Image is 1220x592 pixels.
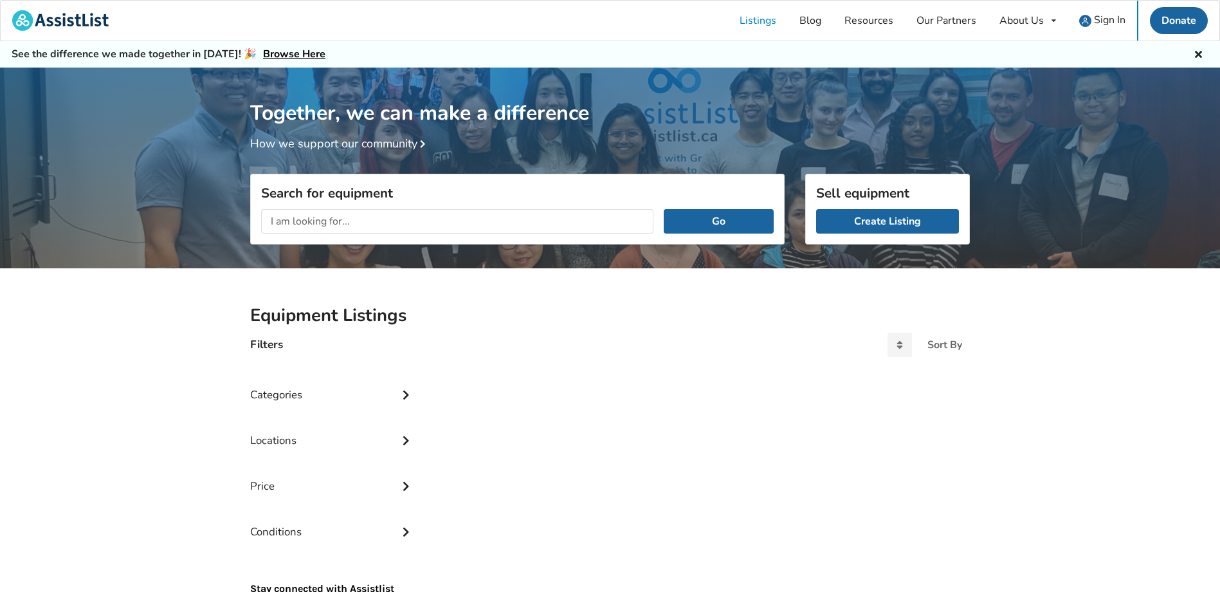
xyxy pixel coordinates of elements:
h2: Equipment Listings [250,304,970,327]
h5: See the difference we made together in [DATE]! 🎉 [12,48,325,61]
a: Browse Here [263,47,325,61]
div: About Us [999,15,1044,26]
a: Resources [833,1,905,41]
img: user icon [1079,15,1091,27]
img: assistlist-logo [12,10,109,31]
a: Our Partners [905,1,988,41]
h3: Search for equipment [261,185,774,201]
a: How we support our community [250,136,430,151]
button: Go [664,209,774,234]
h4: Filters [250,337,283,352]
div: Locations [250,408,415,454]
a: user icon Sign In [1068,1,1137,41]
h3: Sell equipment [816,185,959,201]
div: Sort By [927,340,962,350]
div: Conditions [250,499,415,545]
a: Blog [788,1,833,41]
h1: Together, we can make a difference [250,68,970,126]
div: Price [250,454,415,499]
a: Create Listing [816,209,959,234]
a: Donate [1150,7,1208,34]
div: Categories [250,362,415,408]
a: Listings [728,1,788,41]
span: Sign In [1094,13,1125,27]
input: I am looking for... [261,209,653,234]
